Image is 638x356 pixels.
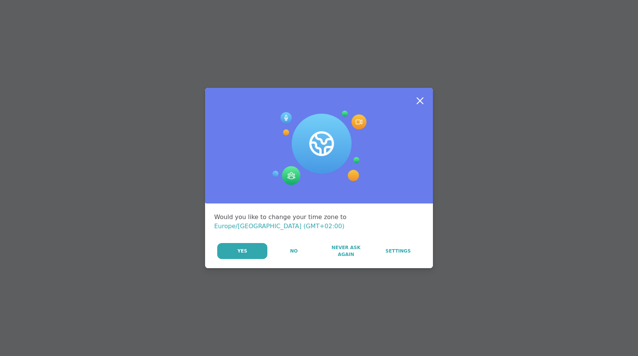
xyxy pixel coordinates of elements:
img: Session Experience [272,111,366,185]
button: No [268,243,319,259]
span: Never Ask Again [324,244,368,258]
span: Settings [385,248,411,254]
span: Europe/[GEOGRAPHIC_DATA] (GMT+02:00) [214,222,344,230]
button: Never Ask Again [320,243,371,259]
div: Would you like to change your time zone to [214,213,424,231]
span: No [290,248,298,254]
a: Settings [373,243,424,259]
button: Yes [217,243,267,259]
span: Yes [237,248,247,254]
